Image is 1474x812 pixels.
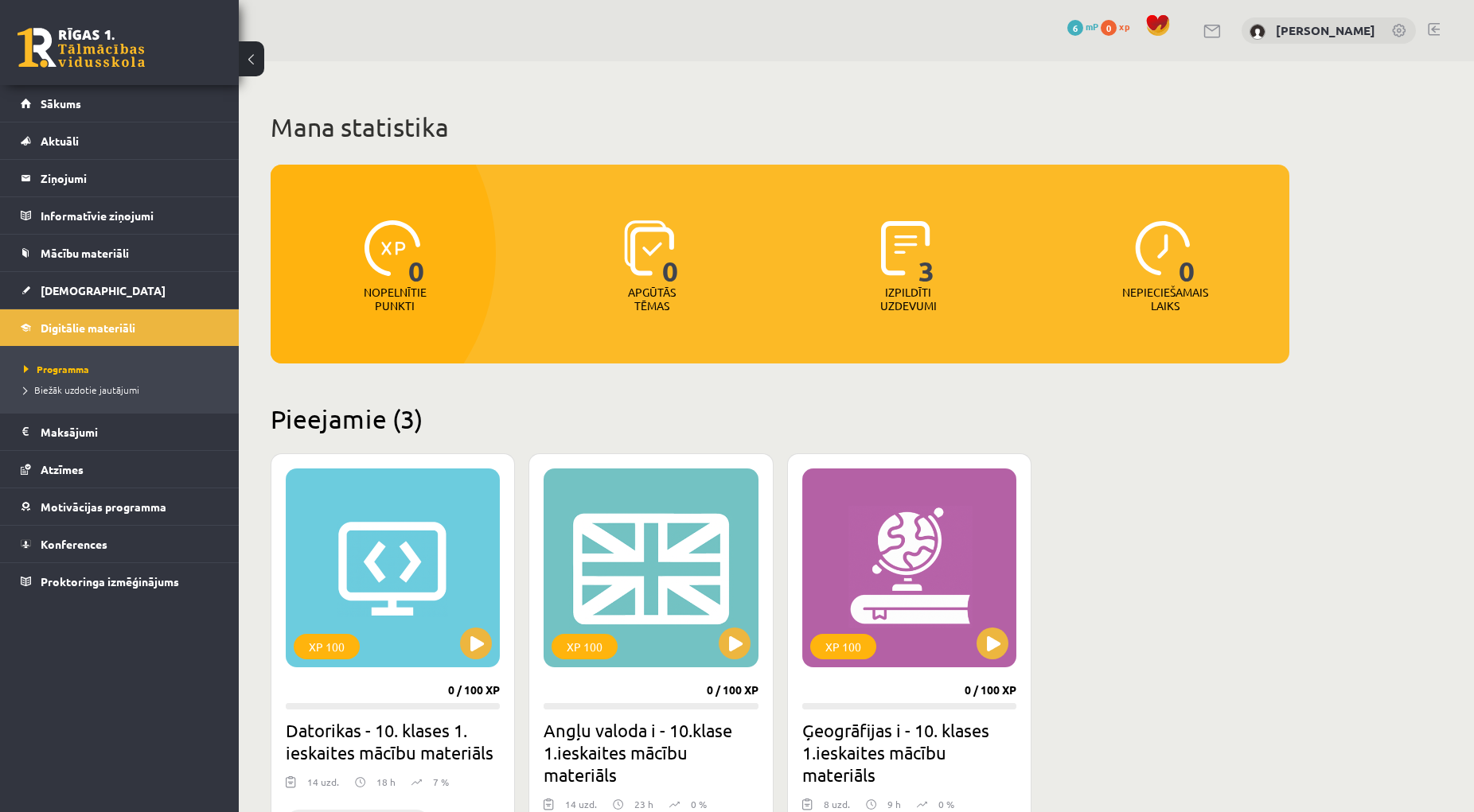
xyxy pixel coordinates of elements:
legend: Informatīvie ziņojumi [41,197,219,234]
div: 14 uzd. [307,775,339,798]
span: 0 [1179,220,1195,286]
a: [DEMOGRAPHIC_DATA] [21,272,219,309]
a: Sākums [21,85,219,122]
span: Biežāk uzdotie jautājumi [24,383,139,396]
span: Konferences [41,537,107,551]
span: 0 [408,220,425,286]
a: [PERSON_NAME] [1276,22,1375,38]
img: icon-learned-topics-4a711ccc23c960034f471b6e78daf4a3bad4a20eaf4de84257b87e66633f6470.svg [624,220,674,276]
span: Proktoringa izmēģinājums [41,574,179,589]
p: 0 % [938,797,954,811]
img: icon-xp-0682a9bc20223a9ccc6f5883a126b849a74cddfe5390d2b41b4391c66f2066e7.svg [365,220,420,276]
span: 6 [1067,20,1083,36]
a: Aktuāli [21,122,219,159]
h1: Mana statistika [271,111,1289,143]
a: Ziņojumi [21,160,219,196]
a: Mācību materiāli [21,235,219,271]
span: Atzīmes [41,462,84,476]
a: Rīgas 1. Tālmācības vidusskola [18,28,145,68]
a: Atzīmes [21,451,219,488]
a: Programma [24,362,223,376]
p: Nepieciešamais laiks [1122,286,1208,313]
img: icon-clock-7be60019b62300814b6bd22b8e044499b485619524d84068768e800edab66f18.svg [1135,220,1191,276]
a: Maksājumi [21,414,219,450]
a: Motivācijas programma [21,488,219,525]
a: 6 mP [1067,20,1098,33]
span: 0 [662,220,679,286]
p: 0 % [691,797,707,811]
span: 0 [1101,20,1117,36]
a: Proktoringa izmēģinājums [21,563,219,600]
h2: Pieejamie (3) [271,403,1289,434]
a: Biežāk uzdotie jautājumi [24,383,223,397]
img: Pāvels Grišāns [1250,24,1265,40]
p: Nopelnītie punkti [364,286,427,313]
span: Mācību materiāli [41,246,129,260]
p: 9 h [887,797,901,811]
span: Sākums [41,96,81,111]
img: icon-completed-tasks-ad58ae20a441b2904462921112bc710f1caf180af7a3daa7317a5a94f2d26646.svg [881,220,930,276]
a: Konferences [21,526,219,562]
span: xp [1119,20,1129,33]
div: XP 100 [294,634,360,659]
legend: Maksājumi [41,414,219,450]
p: 18 h [376,775,396,789]
h2: Angļu valoda i - 10.klase 1.ieskaites mācību materiāls [544,719,758,786]
a: Digitālie materiāli [21,309,219,346]
div: XP 100 [810,634,876,659]
a: 0 xp [1101,20,1137,33]
p: 7 % [433,775,449,789]
div: XP 100 [552,634,618,659]
span: Digitālie materiāli [41,321,135,335]
h2: Ģeogrāfijas i - 10. klases 1.ieskaites mācību materiāls [802,719,1016,786]
span: Aktuāli [41,134,79,148]
span: mP [1086,20,1098,33]
span: [DEMOGRAPHIC_DATA] [41,283,166,297]
p: Izpildīti uzdevumi [877,286,939,313]
a: Informatīvie ziņojumi [21,197,219,234]
span: 3 [918,220,935,286]
span: Programma [24,363,89,375]
p: Apgūtās tēmas [621,286,683,313]
h2: Datorikas - 10. klases 1. ieskaites mācību materiāls [286,719,500,763]
p: 23 h [634,797,653,811]
legend: Ziņojumi [41,160,219,196]
span: Motivācijas programma [41,499,166,514]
